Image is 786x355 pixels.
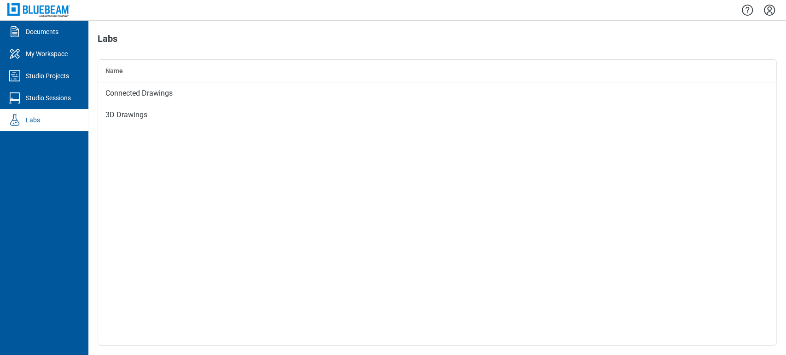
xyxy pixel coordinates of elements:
svg: Studio Projects [7,69,22,83]
div: My Workspace [26,49,68,58]
svg: Studio Sessions [7,91,22,105]
div: Labs [26,115,40,125]
svg: Documents [7,24,22,39]
h1: Labs [98,34,117,48]
svg: Labs [7,113,22,127]
svg: My Workspace [7,46,22,61]
div: Studio Sessions [26,93,71,103]
td: 3D Drawings [98,104,776,126]
table: Labs projects table [98,60,776,126]
div: Name [105,66,769,75]
button: Settings [762,2,777,18]
div: Studio Projects [26,71,69,80]
img: Bluebeam, Inc. [7,3,70,17]
td: Connected Drawings [98,82,776,104]
div: Documents [26,27,58,36]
